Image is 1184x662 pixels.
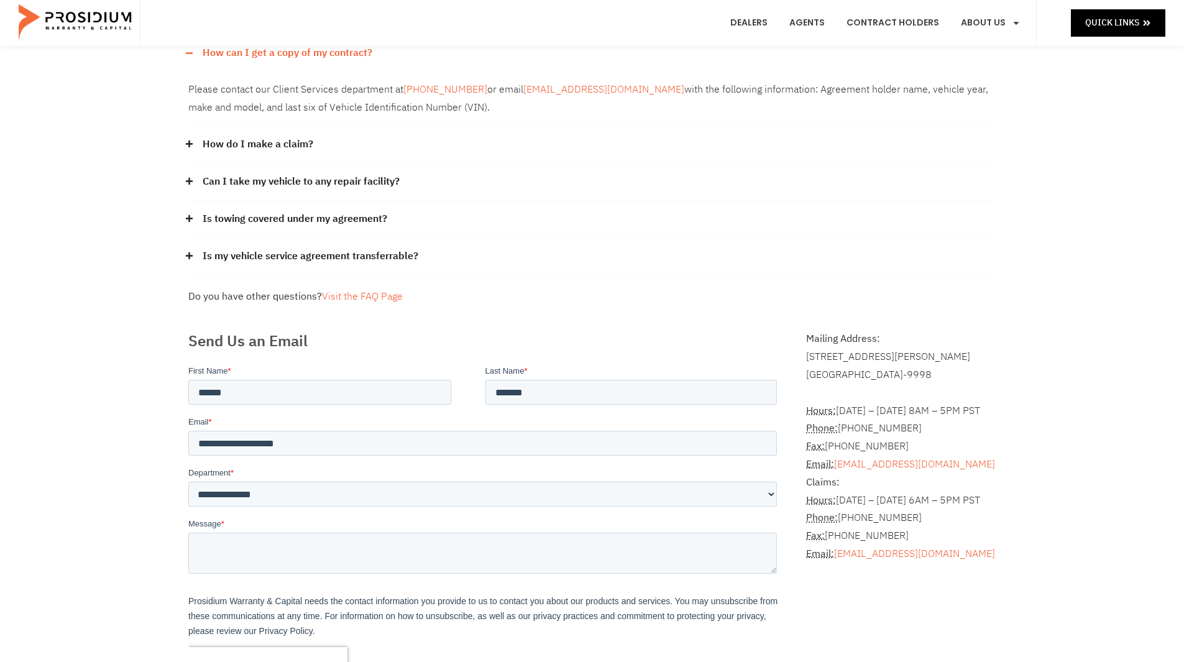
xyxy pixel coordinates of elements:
div: Can I take my vehicle to any repair facility? [188,163,996,201]
div: Is my vehicle service agreement transferrable? [188,238,996,275]
div: [GEOGRAPHIC_DATA]-9998 [806,366,996,384]
a: Is towing covered under my agreement? [203,210,387,228]
div: How do I make a claim? [188,126,996,163]
b: Claims: [806,475,840,490]
a: Visit the FAQ Page [322,289,403,304]
a: [EMAIL_ADDRESS][DOMAIN_NAME] [834,546,995,561]
b: Mailing Address: [806,331,880,346]
span: Quick Links [1085,15,1139,30]
strong: Hours: [806,403,836,418]
a: [EMAIL_ADDRESS][DOMAIN_NAME] [834,457,995,472]
strong: Fax: [806,528,825,543]
div: How can I get a copy of my contract? [188,35,996,71]
abbr: Phone Number [806,510,838,525]
div: Do you have other questions? [188,288,996,306]
a: Is my vehicle service agreement transferrable? [203,247,418,265]
abbr: Phone Number [806,421,838,436]
a: How can I get a copy of my contract? [203,44,372,62]
a: [PHONE_NUMBER] [403,82,487,97]
a: Quick Links [1071,9,1165,36]
abbr: Hours [806,403,836,418]
strong: Fax: [806,439,825,454]
abbr: Fax [806,528,825,543]
strong: Hours: [806,493,836,508]
h2: Send Us an Email [188,330,782,352]
p: [DATE] – [DATE] 6AM – 5PM PST [PHONE_NUMBER] [PHONE_NUMBER] [806,474,996,563]
strong: Email: [806,457,834,472]
div: Is towing covered under my agreement? [188,201,996,238]
a: How do I make a claim? [203,136,313,154]
abbr: Hours [806,493,836,508]
abbr: Fax [806,439,825,454]
a: Can I take my vehicle to any repair facility? [203,173,400,191]
strong: Email: [806,546,834,561]
strong: Phone: [806,421,838,436]
div: [STREET_ADDRESS][PERSON_NAME] [806,348,996,366]
div: How can I get a copy of my contract? [188,71,996,127]
a: [EMAIL_ADDRESS][DOMAIN_NAME] [523,82,684,97]
address: [DATE] – [DATE] 8AM – 5PM PST [PHONE_NUMBER] [PHONE_NUMBER] [806,384,996,563]
abbr: Email Address [806,546,834,561]
abbr: Email Address [806,457,834,472]
strong: Phone: [806,510,838,525]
